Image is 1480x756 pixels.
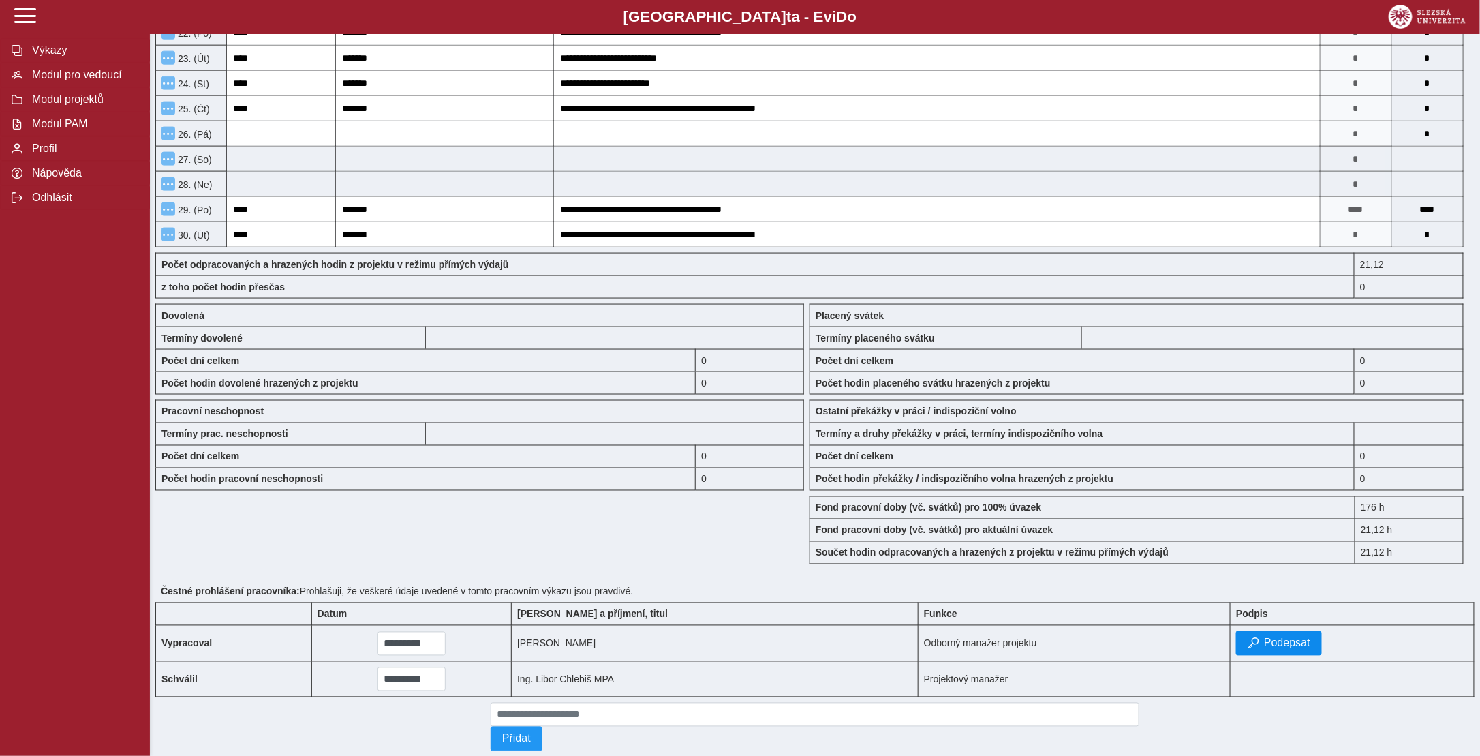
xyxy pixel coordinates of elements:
[696,468,804,491] div: 0
[816,310,884,321] b: Placený svátek
[1355,349,1464,372] div: 0
[161,333,243,344] b: Termíny dovolené
[161,638,212,649] b: Vypracoval
[155,581,1475,603] div: Prohlašuji, že veškeré údaje uvedené v tomto pracovním výkazu jsou pravdivé.
[161,51,175,65] button: Menu
[517,609,668,620] b: [PERSON_NAME] a příjmení, titul
[816,355,893,366] b: Počet dní celkem
[28,142,138,155] span: Profil
[1236,609,1268,620] b: Podpis
[28,69,138,81] span: Modul pro vedoucí
[816,474,1113,485] b: Počet hodin překážky / indispozičního volna hrazených z projektu
[161,378,358,389] b: Počet hodin dovolené hrazených z projektu
[816,333,935,344] b: Termíny placeného svátku
[1355,468,1464,491] div: 0
[161,76,175,90] button: Menu
[1355,496,1464,519] div: 176 h
[696,349,804,372] div: 0
[1355,372,1464,395] div: 0
[696,445,804,468] div: 0
[161,102,175,115] button: Menu
[41,8,1439,26] b: [GEOGRAPHIC_DATA] a - Evi
[161,586,300,597] b: Čestné prohlášení pracovníka:
[28,167,138,179] span: Nápověda
[28,93,138,106] span: Modul projektů
[161,259,509,270] b: Počet odpracovaných a hrazených hodin z projektu v režimu přímých výdajů
[924,609,957,620] b: Funkce
[161,310,204,321] b: Dovolená
[1355,253,1464,275] div: 21,12
[1236,631,1322,656] button: Podepsat
[175,53,210,64] span: 23. (Út)
[161,406,264,417] b: Pracovní neschopnost
[161,127,175,140] button: Menu
[161,474,323,485] b: Počet hodin pracovní neschopnosti
[1264,637,1310,650] span: Podepsat
[816,502,1041,513] b: Fond pracovní doby (vč. svátků) pro 100% úvazek
[175,230,210,241] span: 30. (Út)
[1355,541,1464,564] div: 21,12 h
[318,609,348,620] b: Datum
[918,626,1230,662] td: Odborný manažer projektu
[918,662,1230,697] td: Projektový manažer
[1355,445,1464,468] div: 0
[816,429,1103,440] b: Termíny a druhy překážky v práci, termíny indispozičního volna
[512,662,919,697] td: Ing. Libor Chlebiš MPA
[816,406,1017,417] b: Ostatní překážky v práci / indispoziční volno
[175,129,212,140] span: 26. (Pá)
[502,733,531,745] span: Přidat
[161,355,239,366] b: Počet dní celkem
[161,177,175,191] button: Menu
[816,525,1053,536] b: Fond pracovní doby (vč. svátků) pro aktuální úvazek
[816,378,1051,389] b: Počet hodin placeného svátku hrazených z projektu
[816,451,893,462] b: Počet dní celkem
[28,192,138,204] span: Odhlásit
[512,626,919,662] td: [PERSON_NAME]
[175,179,213,190] span: 28. (Ne)
[786,8,791,25] span: t
[161,202,175,216] button: Menu
[848,8,857,25] span: o
[175,205,212,215] span: 29. (Po)
[161,674,198,685] b: Schválil
[161,451,239,462] b: Počet dní celkem
[816,547,1169,558] b: Součet hodin odpracovaných a hrazených z projektu v režimu přímých výdajů
[28,44,138,57] span: Výkazy
[836,8,847,25] span: D
[161,429,288,440] b: Termíny prac. neschopnosti
[161,152,175,166] button: Menu
[175,104,210,115] span: 25. (Čt)
[1355,519,1464,541] div: 21,12 h
[696,372,804,395] div: 0
[175,78,209,89] span: 24. (St)
[161,228,175,241] button: Menu
[175,154,212,165] span: 27. (So)
[1355,275,1464,299] div: 0
[491,727,542,751] button: Přidat
[1389,5,1466,29] img: logo_web_su.png
[28,118,138,130] span: Modul PAM
[161,282,285,292] b: z toho počet hodin přesčas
